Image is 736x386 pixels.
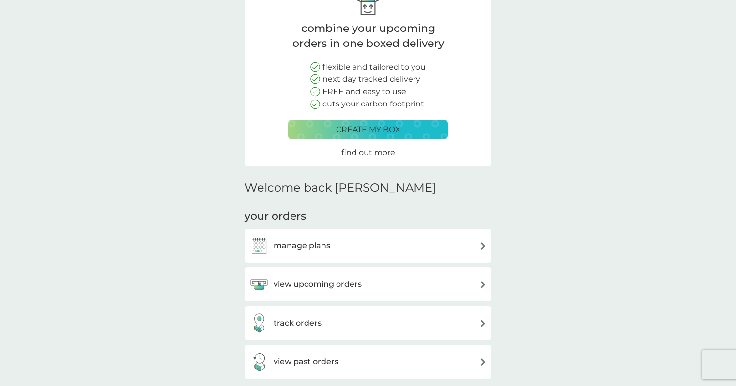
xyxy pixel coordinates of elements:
p: next day tracked delivery [322,73,420,86]
h3: manage plans [274,239,330,252]
p: cuts your carbon footprint [322,98,424,110]
h3: view past orders [274,356,338,368]
span: find out more [341,148,395,157]
img: arrow right [479,358,487,366]
p: combine your upcoming orders in one boxed delivery [288,21,448,51]
img: arrow right [479,320,487,327]
button: create my box [288,120,448,139]
p: flexible and tailored to you [322,61,426,74]
h2: Welcome back [PERSON_NAME] [245,181,436,195]
p: create my box [336,123,400,136]
p: FREE and easy to use [322,86,406,98]
h3: track orders [274,317,322,329]
img: arrow right [479,281,487,288]
img: arrow right [479,242,487,250]
a: find out more [341,147,395,159]
h3: view upcoming orders [274,278,362,291]
h3: your orders [245,209,306,224]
